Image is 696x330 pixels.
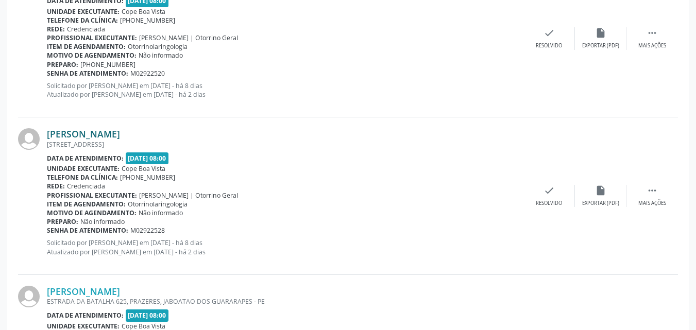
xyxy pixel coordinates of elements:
[47,16,118,25] b: Telefone da clínica:
[67,182,105,190] span: Credenciada
[647,185,658,196] i: 
[47,140,523,149] div: [STREET_ADDRESS]
[544,27,555,39] i: check
[47,226,128,235] b: Senha de atendimento:
[120,16,175,25] span: [PHONE_NUMBER]
[47,33,137,42] b: Profissional executante:
[544,185,555,196] i: check
[80,60,135,69] span: [PHONE_NUMBER]
[130,226,165,235] span: M02922528
[47,200,126,209] b: Item de agendamento:
[47,173,118,182] b: Telefone da clínica:
[126,309,169,321] span: [DATE] 08:00
[128,200,188,209] span: Otorrinolaringologia
[130,69,165,78] span: M02922520
[47,286,120,297] a: [PERSON_NAME]
[67,25,105,33] span: Credenciada
[582,42,619,49] div: Exportar (PDF)
[47,42,126,51] b: Item de agendamento:
[536,200,562,207] div: Resolvido
[595,185,606,196] i: insert_drive_file
[128,42,188,51] span: Otorrinolaringologia
[47,209,137,217] b: Motivo de agendamento:
[18,286,40,307] img: img
[47,191,137,200] b: Profissional executante:
[582,200,619,207] div: Exportar (PDF)
[139,209,183,217] span: Não informado
[536,42,562,49] div: Resolvido
[47,81,523,99] p: Solicitado por [PERSON_NAME] em [DATE] - há 8 dias Atualizado por [PERSON_NAME] em [DATE] - há 2 ...
[120,173,175,182] span: [PHONE_NUMBER]
[139,33,238,42] span: [PERSON_NAME] | Otorrino Geral
[47,311,124,320] b: Data de atendimento:
[47,238,523,256] p: Solicitado por [PERSON_NAME] em [DATE] - há 8 dias Atualizado por [PERSON_NAME] em [DATE] - há 2 ...
[638,42,666,49] div: Mais ações
[638,200,666,207] div: Mais ações
[47,7,120,16] b: Unidade executante:
[139,191,238,200] span: [PERSON_NAME] | Otorrino Geral
[126,152,169,164] span: [DATE] 08:00
[47,128,120,140] a: [PERSON_NAME]
[80,217,125,226] span: Não informado
[122,7,165,16] span: Cope Boa Vista
[47,217,78,226] b: Preparo:
[47,154,124,163] b: Data de atendimento:
[122,164,165,173] span: Cope Boa Vista
[47,297,523,306] div: ESTRADA DA BATALHA 625, PRAZERES, JABOATAO DOS GUARARAPES - PE
[47,60,78,69] b: Preparo:
[47,182,65,190] b: Rede:
[139,51,183,60] span: Não informado
[595,27,606,39] i: insert_drive_file
[47,25,65,33] b: Rede:
[47,51,137,60] b: Motivo de agendamento:
[647,27,658,39] i: 
[47,164,120,173] b: Unidade executante:
[47,69,128,78] b: Senha de atendimento:
[18,128,40,150] img: img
